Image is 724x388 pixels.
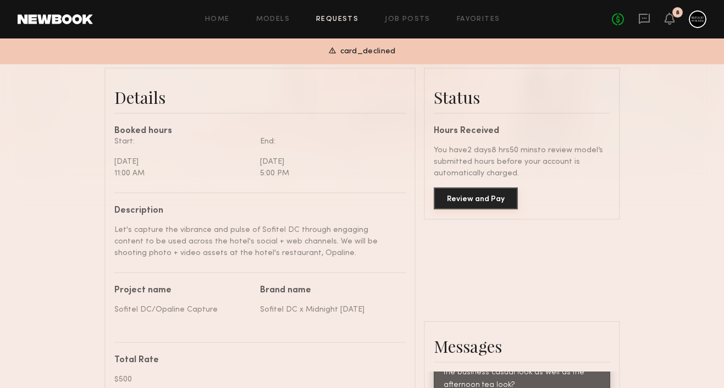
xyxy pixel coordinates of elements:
[114,207,397,215] div: Description
[434,187,518,209] button: Review and Pay
[260,286,397,295] div: Brand name
[114,374,397,385] div: $500
[205,16,230,23] a: Home
[340,46,396,58] span: card_declined
[114,286,252,295] div: Project name
[260,156,397,168] div: [DATE]
[676,10,679,16] div: 8
[260,304,397,315] div: Sofitel DC x Midnight [DATE]
[260,168,397,179] div: 5:00 PM
[457,16,500,23] a: Favorites
[434,86,610,108] div: Status
[114,304,252,315] div: Sofitel DC/Opaline Capture
[434,335,610,357] div: Messages
[434,127,610,136] div: Hours Received
[114,224,397,259] div: Let's capture the vibrance and pulse of Sofitel DC through engaging content to be used across the...
[256,16,290,23] a: Models
[114,86,406,108] div: Details
[434,145,610,179] div: You have 2 days 8 hrs 50 mins to review model’s submitted hours before your account is automatica...
[260,136,397,147] div: End:
[114,127,406,136] div: Booked hours
[114,356,397,365] div: Total Rate
[114,136,252,147] div: Start:
[316,16,358,23] a: Requests
[114,156,252,168] div: [DATE]
[385,16,430,23] a: Job Posts
[114,168,252,179] div: 11:00 AM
